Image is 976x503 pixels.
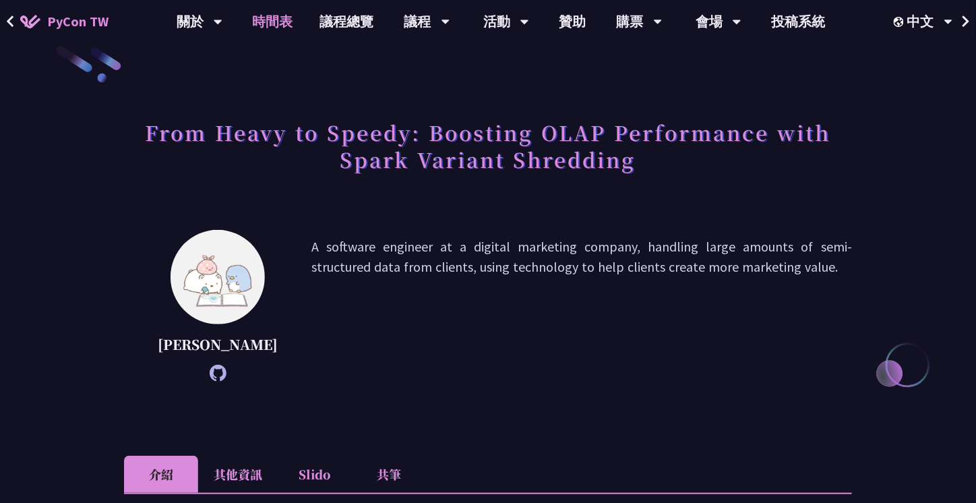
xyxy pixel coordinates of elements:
[171,230,265,324] img: Wei Jun Cheng
[47,11,109,32] span: PyCon TW
[7,5,122,38] a: PyCon TW
[158,334,278,355] p: [PERSON_NAME]
[352,456,426,493] li: 共筆
[278,456,352,493] li: Slido
[124,112,852,179] h1: From Heavy to Speedy: Boosting OLAP Performance with Spark Variant Shredding
[894,17,907,27] img: Locale Icon
[198,456,278,493] li: 其他資訊
[20,15,40,28] img: Home icon of PyCon TW 2025
[124,456,198,493] li: 介紹
[311,237,852,375] p: A software engineer at a digital marketing company, handling large amounts of semi-structured dat...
